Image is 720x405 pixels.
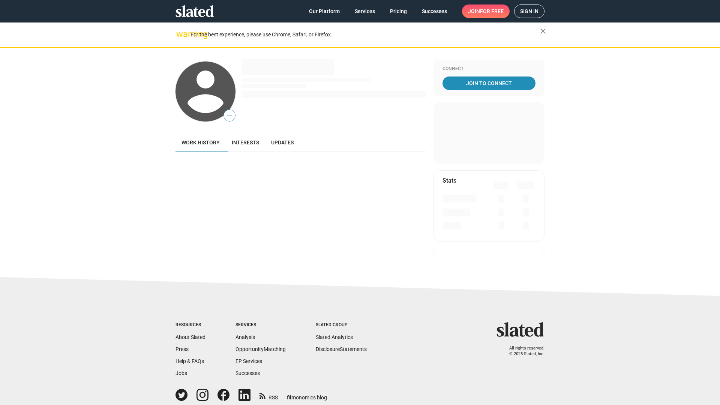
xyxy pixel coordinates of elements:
a: About Slated [175,334,205,340]
span: Updates [271,139,294,145]
a: Join To Connect [442,76,535,90]
a: DisclosureStatements [316,346,367,352]
a: Services [349,4,381,18]
a: Slated Analytics [316,334,353,340]
a: Successes [235,370,260,376]
div: Slated Group [316,322,367,328]
a: Analysis [235,334,255,340]
a: Successes [416,4,453,18]
a: Our Platform [303,4,346,18]
div: For the best experience, please use Chrome, Safari, or Firefox. [190,30,540,40]
a: RSS [259,390,278,401]
mat-card-title: Stats [442,177,456,184]
span: Join To Connect [444,76,534,90]
span: for free [480,4,504,18]
a: EP Services [235,358,262,364]
a: filmonomics blog [287,388,327,401]
span: Pricing [390,4,407,18]
span: Our Platform [309,4,340,18]
span: Services [355,4,375,18]
a: Updates [265,133,300,151]
a: Work history [175,133,226,151]
div: Connect [442,66,535,72]
p: All rights reserved. © 2025 Slated, Inc. [501,346,544,357]
mat-icon: warning [176,30,185,39]
a: OpportunityMatching [235,346,286,352]
span: film [287,394,296,400]
span: Interests [232,139,259,145]
a: Help & FAQs [175,358,204,364]
div: Services [235,322,286,328]
a: Interests [226,133,265,151]
span: Sign in [520,5,538,18]
span: — [224,111,235,121]
mat-icon: close [538,27,547,36]
span: Join [468,4,504,18]
a: Sign in [514,4,544,18]
span: Work history [181,139,220,145]
a: Press [175,346,189,352]
a: Pricing [384,4,413,18]
div: Resources [175,322,205,328]
span: Successes [422,4,447,18]
a: Joinfor free [462,4,510,18]
a: Jobs [175,370,187,376]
